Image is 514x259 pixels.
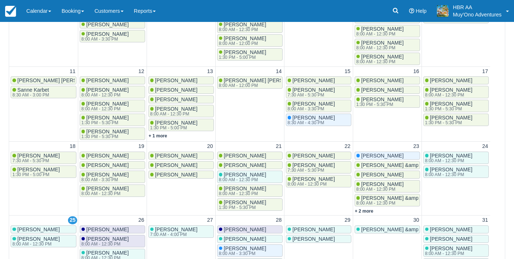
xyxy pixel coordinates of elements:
span: [PERSON_NAME] [155,87,197,93]
a: [PERSON_NAME]7:30 AM - 5:30 PM [11,152,76,164]
a: [PERSON_NAME]8:00 AM - 12:30 PM [217,184,283,197]
div: 1:30 PM - 5:30 PM [82,134,128,139]
a: [PERSON_NAME] [PERSON_NAME] [11,76,76,84]
a: [PERSON_NAME] [355,86,420,94]
a: [PERSON_NAME]8:00 AM - 12:30 PM [355,25,420,37]
a: [PERSON_NAME]8:00 AM - 12:30 PM [423,152,489,164]
a: [PERSON_NAME]8:00 AM - 3:30 PM [80,30,145,42]
a: 26 [137,216,145,224]
div: 8:00 AM - 12:30 PM [425,93,471,97]
a: [PERSON_NAME] [148,86,214,94]
div: 8:00 AM - 12:30 PM [356,46,402,50]
a: + 2 more [355,209,374,214]
a: 12 [137,68,145,76]
a: [PERSON_NAME] [80,161,145,169]
span: [PERSON_NAME] [86,22,129,27]
div: 1:30 PM - 5:00 PM [150,126,196,130]
a: [PERSON_NAME]1:30 PM - 5:30 PM [423,100,489,112]
span: [PERSON_NAME] [292,101,335,107]
div: 8:30 AM - 3:00 PM [12,93,49,97]
span: [PERSON_NAME] [86,115,129,121]
div: 1:30 PM - 5:30 PM [219,205,265,210]
p: Muy'Ono Adventures [453,11,502,18]
a: [PERSON_NAME] [217,152,283,160]
span: [PERSON_NAME] [292,162,335,168]
span: [PERSON_NAME] [224,153,266,159]
span: [PERSON_NAME] [86,236,129,242]
div: 8:00 AM - 12:30 PM [219,178,265,182]
i: Help [409,8,414,14]
span: [PERSON_NAME] [430,115,472,121]
a: [PERSON_NAME] [80,20,145,28]
span: [PERSON_NAME] [155,77,197,83]
a: 27 [205,216,214,224]
span: [PERSON_NAME] [86,226,129,232]
a: [PERSON_NAME] [148,171,214,179]
div: 8:00 AM - 12:30 PM [150,112,196,116]
span: [PERSON_NAME] [18,167,60,172]
span: [PERSON_NAME] [292,226,335,232]
a: [PERSON_NAME] &amp; [PERSON_NAME] [355,225,420,233]
span: [PERSON_NAME] [430,77,472,83]
div: 7:00 AM - 4:00 PM [150,232,196,237]
div: 8:00 AM - 12:30 PM [356,187,402,191]
a: 25 [68,216,77,224]
div: 8:00 AM - 12:30 PM [356,32,402,36]
span: [PERSON_NAME] [224,199,266,205]
span: [PERSON_NAME] [430,87,472,93]
a: [PERSON_NAME] [217,225,283,233]
a: [PERSON_NAME] &amp; [PERSON_NAME] [355,161,420,169]
a: [PERSON_NAME] [355,76,420,84]
a: [PERSON_NAME] [80,76,145,84]
div: 8:00 AM - 12:30 PM [82,242,128,246]
div: 1:30 PM - 5:30 PM [425,121,471,125]
a: [PERSON_NAME]8:00 AM - 12:30 PM [423,165,489,178]
a: [PERSON_NAME]1:30 PM - 5:00 PM [11,165,76,178]
a: [PERSON_NAME] [355,171,420,179]
a: 29 [343,216,352,224]
span: [PERSON_NAME] [86,250,129,256]
a: [PERSON_NAME] [148,152,214,160]
a: [PERSON_NAME] [423,76,489,84]
span: [PERSON_NAME] [361,26,404,32]
div: 8:00 AM - 12:30 PM [425,172,471,177]
a: [PERSON_NAME]1:30 PM - 5:30 PM [217,198,283,211]
div: 7:30 AM - 5:30 PM [288,168,334,172]
a: 16 [412,68,420,76]
span: [PERSON_NAME] [224,236,266,242]
div: 8:00 AM - 12:30 PM [12,242,58,246]
a: [PERSON_NAME] &amp; [PERSON_NAME]8:00 AM - 12:30 PM [355,194,420,206]
a: 11 [68,68,77,76]
span: [PERSON_NAME] [361,40,404,46]
a: [PERSON_NAME]7:30 AM - 5:30 PM [286,161,351,174]
div: 1:30 PM - 5:30 PM [425,107,471,111]
a: 15 [343,68,352,76]
span: [PERSON_NAME] [361,181,404,187]
span: [PERSON_NAME] [292,77,335,83]
a: [PERSON_NAME]8:00 AM - 3:30 PM [80,171,145,183]
span: [PERSON_NAME] [292,236,335,242]
span: [PERSON_NAME] [430,153,472,159]
a: 13 [205,68,214,76]
img: checkfront-main-nav-mini-logo.png [5,6,16,17]
a: 22 [343,142,352,151]
span: Help [416,8,427,14]
span: [PERSON_NAME] [361,153,404,159]
span: [PERSON_NAME] [224,186,266,191]
div: 8:00 AM - 12:30 PM [82,191,128,196]
a: [PERSON_NAME] [286,225,351,233]
a: [PERSON_NAME]8:00 AM - 12:30 PM [80,235,145,247]
a: [PERSON_NAME]1:30 PM - 5:00 PM [217,48,283,61]
div: 8:00 AM - 12:30 PM [356,60,402,64]
div: 8:00 AM - 12:00 PM [219,83,309,88]
a: [PERSON_NAME]1:30 PM - 5:00 PM [148,119,214,131]
span: [PERSON_NAME] [224,226,266,232]
a: 23 [412,142,420,151]
span: [PERSON_NAME] [86,87,129,93]
a: [PERSON_NAME] [148,95,214,103]
a: [PERSON_NAME]8:00 AM - 12:30 PM [355,53,420,65]
div: 1:30 PM - 5:30 PM [82,121,128,125]
span: [PERSON_NAME] [86,101,129,107]
span: [PERSON_NAME] [155,153,197,159]
a: [PERSON_NAME]8:00 AM - 12:30 PM [355,39,420,51]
